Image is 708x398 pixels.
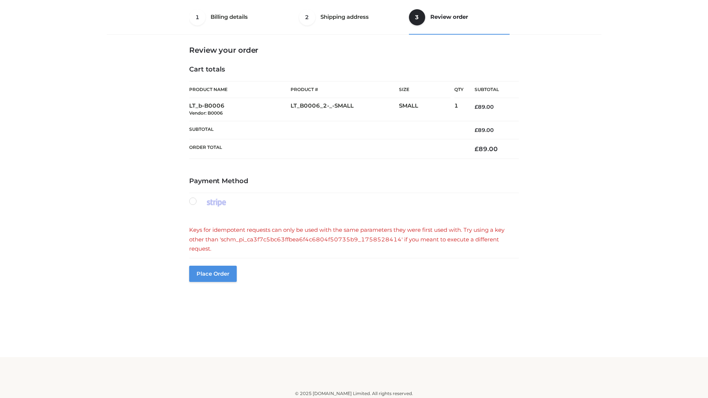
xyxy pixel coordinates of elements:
[399,81,451,98] th: Size
[291,81,399,98] th: Product #
[189,46,519,55] h3: Review your order
[189,121,464,139] th: Subtotal
[475,104,478,110] span: £
[189,225,519,254] div: Keys for idempotent requests can only be used with the same parameters they were first used with....
[189,177,519,185] h4: Payment Method
[475,104,494,110] bdi: 89.00
[189,66,519,74] h4: Cart totals
[399,98,454,121] td: SMALL
[454,81,464,98] th: Qty
[189,81,291,98] th: Product Name
[189,139,464,159] th: Order Total
[464,81,519,98] th: Subtotal
[475,145,498,153] bdi: 89.00
[110,390,598,397] div: © 2025 [DOMAIN_NAME] Limited. All rights reserved.
[189,266,237,282] button: Place order
[291,98,399,121] td: LT_B0006_2-_-SMALL
[189,98,291,121] td: LT_b-B0006
[454,98,464,121] td: 1
[475,145,479,153] span: £
[475,127,478,133] span: £
[189,110,223,116] small: Vendor: B0006
[475,127,494,133] bdi: 89.00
